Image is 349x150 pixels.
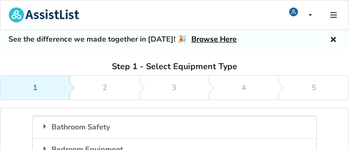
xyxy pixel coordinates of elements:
a: Browse Here [191,34,237,44]
div: 1 [33,84,37,92]
img: assistlist-logo [9,7,79,22]
img: user icon [289,7,298,16]
h5: See the difference we made together in [DATE]! 🎉 [8,35,237,44]
div: Bathroom Safety [33,116,316,138]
